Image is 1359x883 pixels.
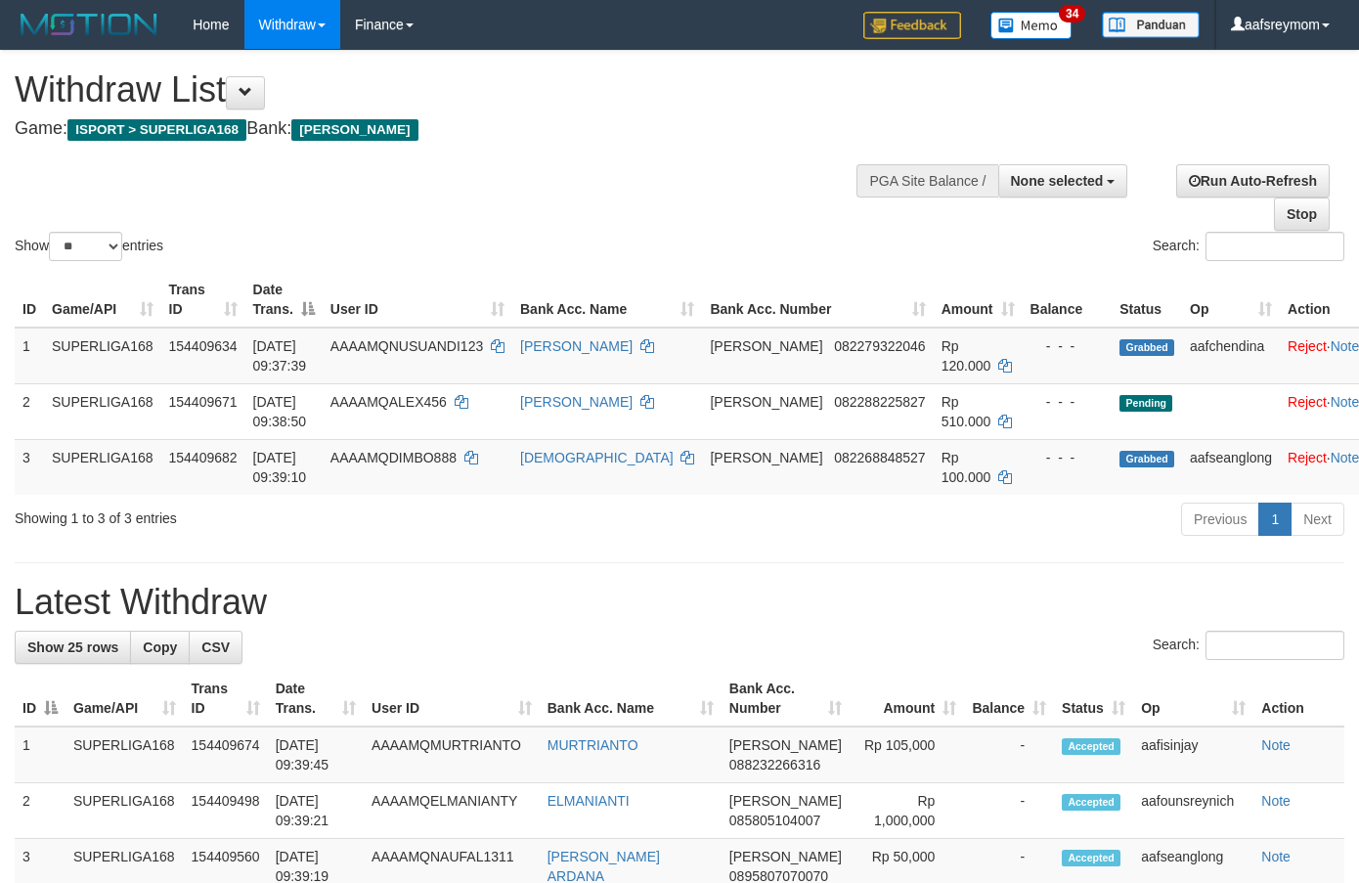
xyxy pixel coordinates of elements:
[27,640,118,655] span: Show 25 rows
[1176,164,1330,198] a: Run Auto-Refresh
[15,232,163,261] label: Show entries
[520,394,633,410] a: [PERSON_NAME]
[729,813,820,828] span: Copy 085805104007 to clipboard
[702,272,933,328] th: Bank Acc. Number: activate to sort column ascending
[15,671,66,727] th: ID: activate to sort column descending
[130,631,190,664] a: Copy
[964,727,1054,783] td: -
[44,439,161,495] td: SUPERLIGA168
[850,671,964,727] th: Amount: activate to sort column ascending
[540,671,722,727] th: Bank Acc. Name: activate to sort column ascending
[15,783,66,839] td: 2
[1261,793,1291,809] a: Note
[856,164,997,198] div: PGA Site Balance /
[942,338,991,374] span: Rp 120.000
[1030,392,1105,412] div: - - -
[1119,395,1172,412] span: Pending
[942,394,991,429] span: Rp 510.000
[834,394,925,410] span: Copy 082288225827 to clipboard
[364,671,540,727] th: User ID: activate to sort column ascending
[834,338,925,354] span: Copy 082279322046 to clipboard
[15,631,131,664] a: Show 25 rows
[729,737,842,753] span: [PERSON_NAME]
[15,328,44,384] td: 1
[1258,503,1292,536] a: 1
[710,338,822,354] span: [PERSON_NAME]
[15,439,44,495] td: 3
[253,450,307,485] span: [DATE] 09:39:10
[15,119,887,139] h4: Game: Bank:
[942,450,991,485] span: Rp 100.000
[729,757,820,773] span: Copy 088232266316 to clipboard
[710,450,822,465] span: [PERSON_NAME]
[323,272,512,328] th: User ID: activate to sort column ascending
[548,737,638,753] a: MURTRIANTO
[934,272,1023,328] th: Amount: activate to sort column ascending
[850,727,964,783] td: Rp 105,000
[1206,232,1344,261] input: Search:
[964,783,1054,839] td: -
[268,783,364,839] td: [DATE] 09:39:21
[834,450,925,465] span: Copy 082268848527 to clipboard
[245,272,323,328] th: Date Trans.: activate to sort column descending
[184,671,268,727] th: Trans ID: activate to sort column ascending
[1133,783,1253,839] td: aafounsreynich
[66,783,184,839] td: SUPERLIGA168
[1133,727,1253,783] td: aafisinjay
[268,727,364,783] td: [DATE] 09:39:45
[998,164,1128,198] button: None selected
[710,394,822,410] span: [PERSON_NAME]
[1062,794,1120,811] span: Accepted
[1291,503,1344,536] a: Next
[15,10,163,39] img: MOTION_logo.png
[1182,328,1280,384] td: aafchendina
[268,671,364,727] th: Date Trans.: activate to sort column ascending
[66,727,184,783] td: SUPERLIGA168
[863,12,961,39] img: Feedback.jpg
[15,383,44,439] td: 2
[330,450,457,465] span: AAAAMQDIMBO888
[1182,439,1280,495] td: aafseanglong
[1288,338,1327,354] a: Reject
[1261,849,1291,864] a: Note
[15,501,551,528] div: Showing 1 to 3 of 3 entries
[253,338,307,374] span: [DATE] 09:37:39
[184,727,268,783] td: 154409674
[15,70,887,110] h1: Withdraw List
[1102,12,1200,38] img: panduan.png
[291,119,417,141] span: [PERSON_NAME]
[1153,631,1344,660] label: Search:
[49,232,122,261] select: Showentries
[169,338,238,354] span: 154409634
[1112,272,1182,328] th: Status
[253,394,307,429] span: [DATE] 09:38:50
[1062,850,1120,866] span: Accepted
[1253,671,1344,727] th: Action
[1206,631,1344,660] input: Search:
[67,119,246,141] span: ISPORT > SUPERLIGA168
[1023,272,1113,328] th: Balance
[44,328,161,384] td: SUPERLIGA168
[1030,448,1105,467] div: - - -
[169,450,238,465] span: 154409682
[330,338,483,354] span: AAAAMQNUSUANDI123
[66,671,184,727] th: Game/API: activate to sort column ascending
[44,272,161,328] th: Game/API: activate to sort column ascending
[1181,503,1259,536] a: Previous
[520,450,674,465] a: [DEMOGRAPHIC_DATA]
[1119,339,1174,356] span: Grabbed
[184,783,268,839] td: 154409498
[364,783,540,839] td: AAAAMQELMANIANTY
[1182,272,1280,328] th: Op: activate to sort column ascending
[729,849,842,864] span: [PERSON_NAME]
[1059,5,1085,22] span: 34
[1153,232,1344,261] label: Search:
[850,783,964,839] td: Rp 1,000,000
[964,671,1054,727] th: Balance: activate to sort column ascending
[15,727,66,783] td: 1
[15,583,1344,622] h1: Latest Withdraw
[520,338,633,354] a: [PERSON_NAME]
[722,671,850,727] th: Bank Acc. Number: activate to sort column ascending
[330,394,447,410] span: AAAAMQALEX456
[548,793,630,809] a: ELMANIANTI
